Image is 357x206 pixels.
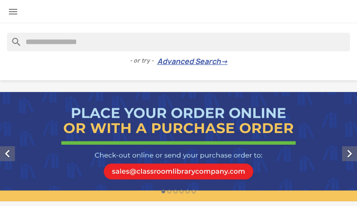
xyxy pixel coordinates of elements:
[7,33,350,51] input: Search
[221,57,228,66] span: →
[7,6,19,17] i: 
[130,56,157,65] span: - or try -
[157,57,228,66] a: Advanced Search→
[342,146,357,161] i: 
[7,33,18,44] i: search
